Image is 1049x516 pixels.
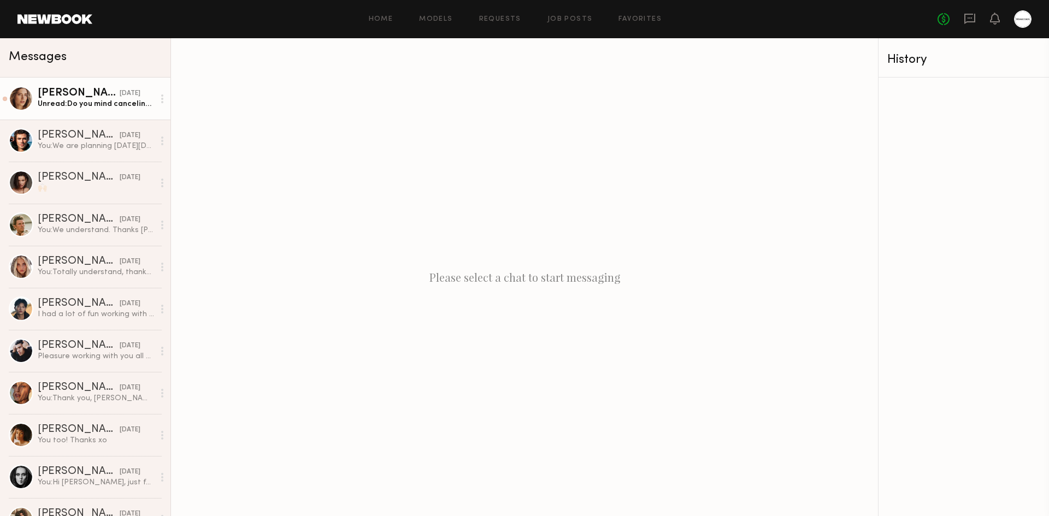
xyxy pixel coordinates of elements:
div: [DATE] [120,173,140,183]
div: [DATE] [120,215,140,225]
div: [PERSON_NAME] [38,382,120,393]
div: History [887,54,1040,66]
div: Pleasure working with you all had a blast! [38,351,154,361]
div: [DATE] [120,425,140,435]
div: [PERSON_NAME] [38,130,120,141]
span: Messages [9,51,67,63]
div: You: We understand. Thanks [PERSON_NAME]! [38,225,154,235]
a: Models [419,16,452,23]
div: You: Thank you, [PERSON_NAME]! [38,393,154,404]
div: [PERSON_NAME] [38,88,120,99]
div: You: We are planning [DATE][DATE]. Would you be available that day? [38,141,154,151]
div: [PERSON_NAME] [38,298,120,309]
div: [PERSON_NAME] [38,466,120,477]
div: [PERSON_NAME] [38,340,120,351]
div: [PERSON_NAME] [38,424,120,435]
div: [DATE] [120,383,140,393]
div: [DATE] [120,88,140,99]
div: You: Hi [PERSON_NAME], just following up. Does this work for you? [38,477,154,488]
div: Please select a chat to start messaging [171,38,878,516]
div: I had a lot of fun working with you and the team [DATE]. Thank you for the opportunity! [38,309,154,319]
div: [DATE] [120,467,140,477]
div: [PERSON_NAME] [38,172,120,183]
a: Job Posts [547,16,593,23]
div: 🙌🏻 [38,183,154,193]
div: [DATE] [120,257,140,267]
div: [PERSON_NAME] [38,214,120,225]
div: [DATE] [120,341,140,351]
div: You: Totally understand, thanks [PERSON_NAME]! [38,267,154,277]
a: Favorites [618,16,662,23]
div: [PERSON_NAME] [38,256,120,267]
a: Home [369,16,393,23]
div: [DATE] [120,131,140,141]
div: [DATE] [120,299,140,309]
div: You too! Thanks xo [38,435,154,446]
div: Unread: Do you mind canceling the booking for [DATE] since I’ll have to submit working hours [38,99,154,109]
a: Requests [479,16,521,23]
